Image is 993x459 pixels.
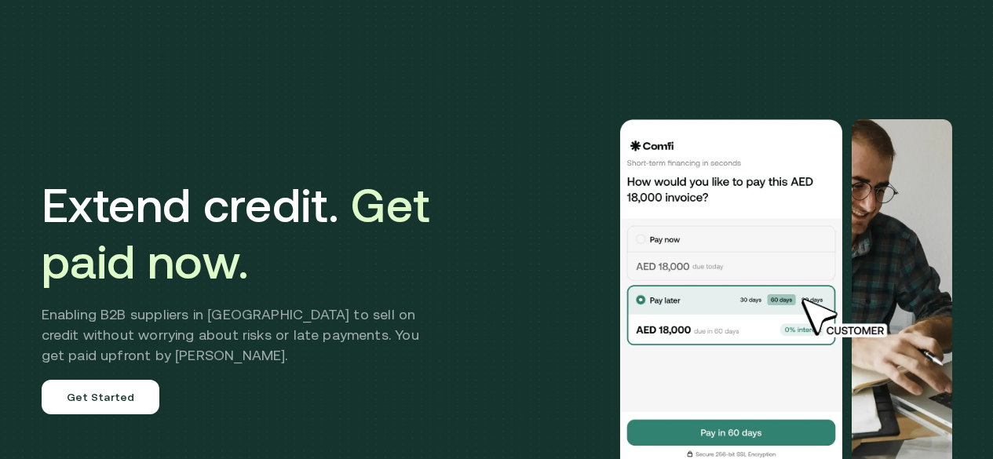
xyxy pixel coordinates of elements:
[42,304,443,366] h2: Enabling B2B suppliers in [GEOGRAPHIC_DATA] to sell on credit without worrying about risks or lat...
[42,380,160,414] a: Get Started
[42,177,443,290] h1: Extend credit.
[790,296,904,340] img: cursor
